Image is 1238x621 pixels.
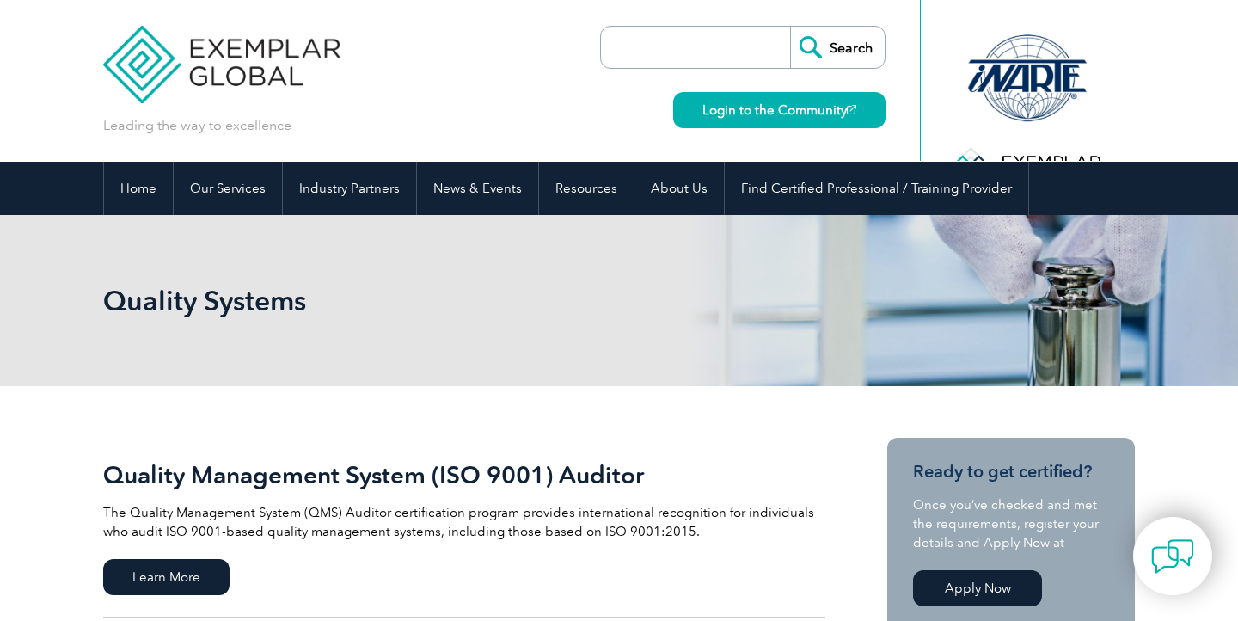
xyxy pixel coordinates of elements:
h2: Quality Management System (ISO 9001) Auditor [103,461,825,489]
a: About Us [634,162,724,215]
a: Find Certified Professional / Training Provider [725,162,1028,215]
a: Resources [539,162,634,215]
a: Login to the Community [673,92,886,128]
input: Search [790,27,885,68]
a: Industry Partners [283,162,416,215]
h3: Ready to get certified? [913,461,1109,483]
a: Our Services [174,162,282,215]
p: Once you’ve checked and met the requirements, register your details and Apply Now at [913,495,1109,552]
img: contact-chat.png [1151,535,1194,578]
span: Learn More [103,559,230,595]
a: News & Events [417,162,538,215]
p: The Quality Management System (QMS) Auditor certification program provides international recognit... [103,503,825,541]
a: Home [104,162,173,215]
a: Quality Management System (ISO 9001) Auditor The Quality Management System (QMS) Auditor certific... [103,438,825,618]
img: open_square.png [847,105,856,114]
h1: Quality Systems [103,284,763,317]
a: Apply Now [913,570,1042,606]
p: Leading the way to excellence [103,116,291,135]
